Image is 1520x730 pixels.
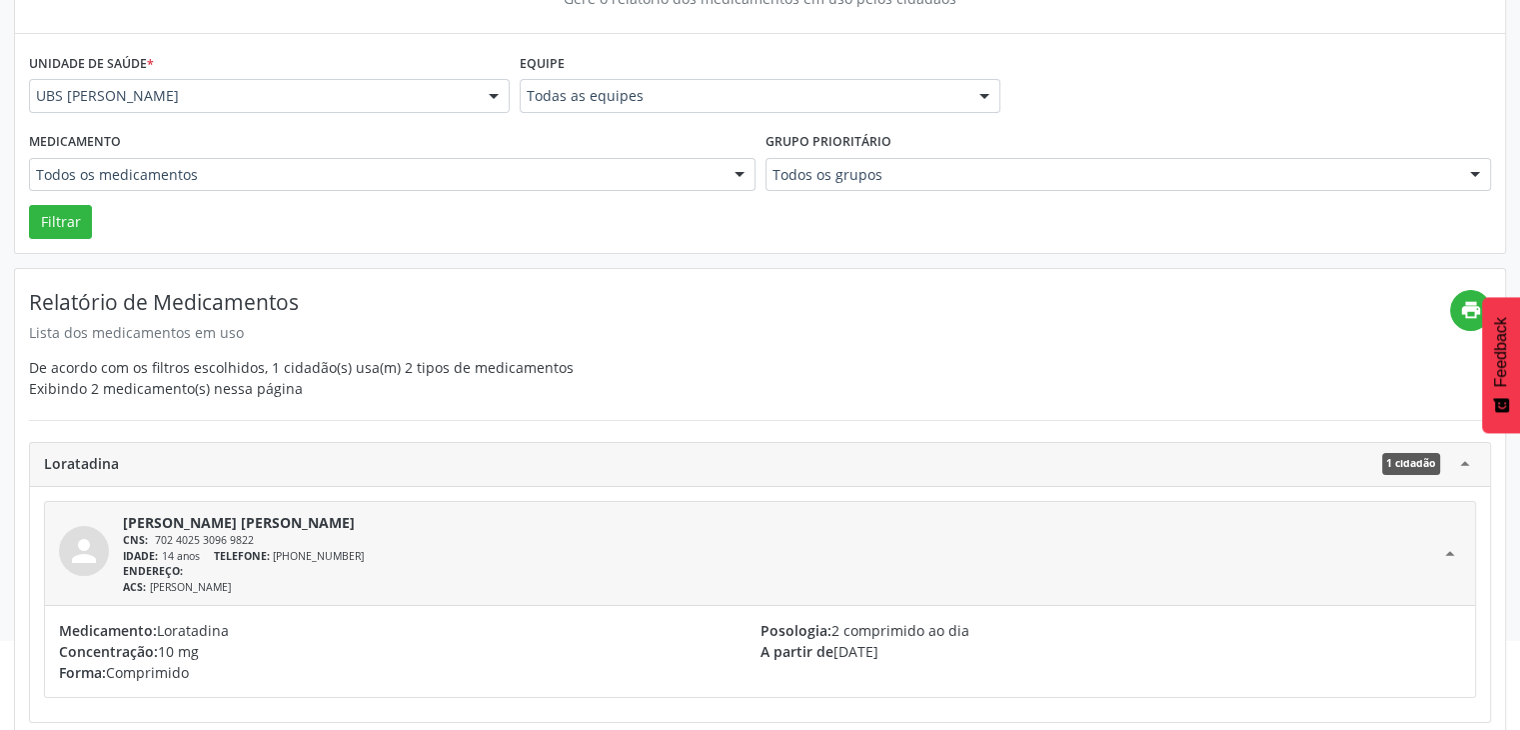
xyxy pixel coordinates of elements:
div: [PERSON_NAME] [123,580,1439,595]
button: Filtrar [29,205,92,239]
span: Loratadina [44,453,119,475]
i: print [1460,299,1482,321]
span: IDADE: [123,549,158,563]
span: Todos os grupos [772,165,1451,185]
a: [PERSON_NAME] [PERSON_NAME] [123,512,355,533]
label: Equipe [520,48,565,79]
div: De acordo com os filtros escolhidos, 1 cidadão(s) usa(m) 2 tipos de medicamentos [29,290,1450,399]
button: Feedback - Mostrar pesquisa [1482,297,1520,433]
div: 14 anos [PHONE_NUMBER] [123,549,1439,564]
span: 2 comprimido ao dia [831,621,969,640]
p: Posologia: [760,620,1462,641]
h4: Relatório de Medicamentos [29,290,1450,315]
span: CNS: [123,533,148,547]
p: Concentração: [59,641,760,662]
span: A partir de [760,642,833,661]
span: 702 4025 3096 9822 [155,533,254,547]
p: [DATE] [760,641,1462,662]
span: TELEFONE: [214,549,270,563]
label: Unidade de saúde [29,48,154,79]
span: Comprimido [106,663,189,682]
span: Loratadina [157,621,229,640]
i: arrow_drop_up [1439,512,1461,595]
a: print [1450,290,1491,331]
div: Lista dos medicamentos em uso [29,322,1450,343]
p: Forma: [59,662,760,683]
span: UBS [PERSON_NAME] [36,86,469,106]
span: Todos os medicamentos [36,165,715,185]
i: arrow_drop_up [1454,453,1476,475]
div: Exibindo 2 medicamento(s) nessa página [29,378,1450,399]
span: Feedback [1492,317,1510,387]
label: Medicamento [29,127,121,158]
p: Medicamento: [59,620,760,641]
span: ENDEREÇO: [123,564,183,578]
span: 10 mg [158,642,199,661]
span: ACS: [123,580,146,594]
span: Todas as equipes [527,86,959,106]
span: 1 cidadão [1382,453,1440,475]
i: person [66,533,102,569]
label: Grupo prioritário [765,127,891,158]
